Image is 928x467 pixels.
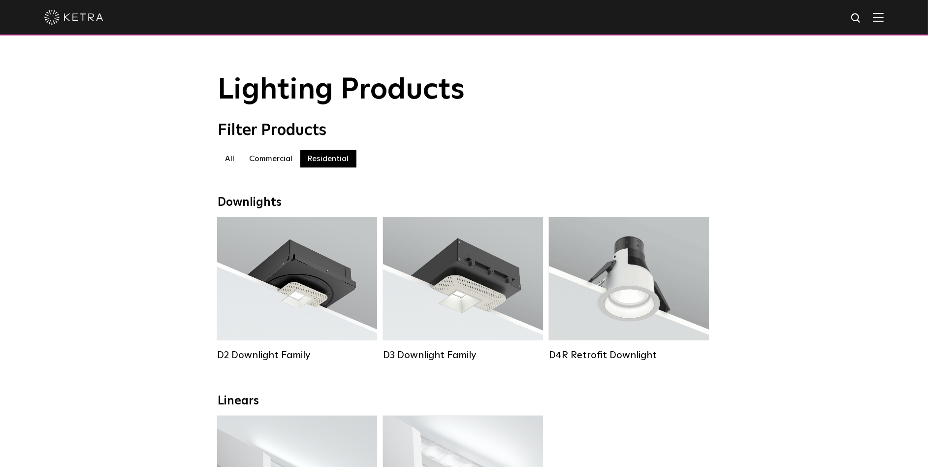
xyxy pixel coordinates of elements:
div: D4R Retrofit Downlight [549,349,709,361]
div: Linears [218,394,710,408]
a: D2 Downlight Family Lumen Output:1200Colors:White / Black / Gloss Black / Silver / Bronze / Silve... [217,217,377,361]
label: Commercial [242,150,300,167]
div: D3 Downlight Family [383,349,543,361]
img: Hamburger%20Nav.svg [873,12,884,22]
label: Residential [300,150,356,167]
label: All [218,150,242,167]
a: D4R Retrofit Downlight Lumen Output:800Colors:White / BlackBeam Angles:15° / 25° / 40° / 60°Watta... [549,217,709,361]
img: search icon [850,12,863,25]
span: Lighting Products [218,75,465,105]
div: Downlights [218,196,710,210]
a: D3 Downlight Family Lumen Output:700 / 900 / 1100Colors:White / Black / Silver / Bronze / Paintab... [383,217,543,361]
div: D2 Downlight Family [217,349,377,361]
img: ketra-logo-2019-white [44,10,103,25]
div: Filter Products [218,121,710,140]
